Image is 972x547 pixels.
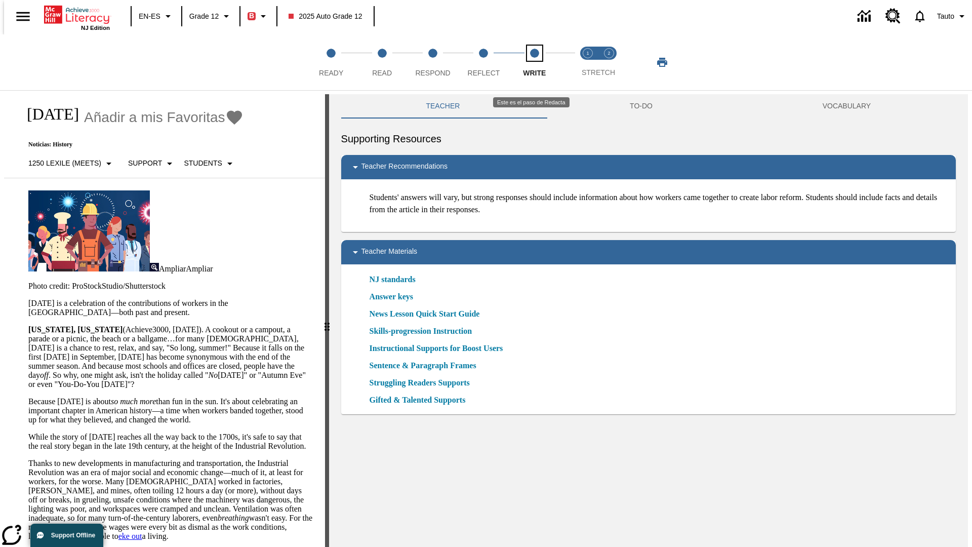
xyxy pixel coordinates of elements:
[329,94,968,547] div: activity
[372,69,392,77] span: Read
[118,532,142,540] a: eke out
[594,34,624,90] button: Stretch Respond step 2 of 2
[370,291,413,303] a: Answer keys, Se abrirá en una nueva ventana o pestaña
[468,69,500,77] span: Reflect
[186,264,213,273] span: Ampliar
[370,342,503,355] a: Instructional Supports for Boost Users, Se abrirá en una nueva ventana o pestaña
[607,51,610,56] text: 2
[505,34,564,90] button: Write step 5 of 5
[139,11,160,22] span: EN-ES
[370,360,476,372] a: Sentence & Paragraph Frames, Se abrirá en una nueva ventana o pestaña
[341,155,956,179] div: Teacher Recommendations
[370,325,472,337] a: Skills-progression Instruction, Se abrirá en una nueva ventana o pestaña
[933,7,972,25] button: Perfil/Configuración
[341,131,956,147] h6: Supporting Resources
[244,7,273,25] button: Boost El color de la clase es rojo. Cambiar el color de la clase.
[84,109,225,126] span: Añadir a mis Favoritas
[8,2,38,31] button: Abrir el menú lateral
[218,514,249,522] em: breathing
[40,371,49,379] em: off
[28,190,150,271] img: A banner with a blue background shows an illustrated row of diverse men and women dressed in clot...
[16,105,79,124] h1: [DATE]
[159,264,186,273] span: Ampliar
[370,191,948,216] p: Students' answers will vary, but strong responses should include information about how workers ca...
[51,532,95,539] span: Support Offline
[907,3,933,29] a: Notificaciones
[84,108,244,126] button: Añadir a mis Favoritas - Día del Trabajo
[16,141,244,148] p: Noticias: History
[180,154,239,173] button: Seleccionar estudiante
[370,308,480,320] a: News Lesson Quick Start Guide, Se abrirá en una nueva ventana o pestaña
[325,94,329,547] div: Pulsa la tecla de intro o la barra espaciadora y luego presiona las flechas de derecha e izquierd...
[370,273,422,286] a: NJ standards
[249,10,254,22] span: B
[403,34,462,90] button: Respond step 3 of 5
[545,94,738,119] button: TO-DO
[361,246,418,258] p: Teacher Materials
[341,94,956,119] div: Instructional Panel Tabs
[28,325,123,334] strong: [US_STATE], [US_STATE]
[184,158,222,169] p: Students
[738,94,956,119] button: VOCABULARY
[81,25,110,31] span: NJ Edition
[370,377,476,389] a: Struggling Readers Supports
[150,263,159,271] img: Ampliar
[44,4,110,31] div: Portada
[370,394,472,406] a: Gifted & Talented Supports
[852,3,879,30] a: Centro de información
[185,7,236,25] button: Grado: Grade 12, Elige un grado
[341,240,956,264] div: Teacher Materials
[454,34,513,90] button: Reflect step 4 of 5
[582,68,615,76] span: STRETCH
[28,459,313,541] p: Thanks to new developments in manufacturing and transportation, the Industrial Revolution was an ...
[4,94,325,542] div: reading
[586,51,589,56] text: 1
[573,34,602,90] button: Stretch Read step 1 of 2
[28,282,313,291] p: Photo credit: ProStockStudio/Shutterstock
[28,158,101,169] p: 1250 Lexile (Meets)
[879,3,907,30] a: Centro de recursos, Se abrirá en una pestaña nueva.
[341,94,545,119] button: Teacher
[24,154,119,173] button: Seleccione Lexile, 1250 Lexile (Meets)
[937,11,954,22] span: Tauto
[28,299,313,317] p: [DATE] is a celebration of the contributions of workers in the [GEOGRAPHIC_DATA]—both past and pr...
[128,158,162,169] p: Support
[135,7,178,25] button: Language: EN-ES, Selecciona un idioma
[28,325,313,389] p: (Achieve3000, [DATE]). A cookout or a campout, a parade or a picnic, the beach or a ballgame…for ...
[415,69,450,77] span: Respond
[189,11,219,22] span: Grade 12
[30,524,103,547] button: Support Offline
[28,397,313,424] p: Because [DATE] is about than fun in the sun. It's about celebrating an important chapter in Ameri...
[302,34,360,90] button: Ready step 1 of 5
[28,433,313,451] p: While the story of [DATE] reaches all the way back to the 1700s, it's safe to say that the real s...
[646,53,678,71] button: Imprimir
[111,397,156,406] em: so much more
[352,34,411,90] button: Read step 2 of 5
[208,371,218,379] em: No
[319,69,343,77] span: Ready
[289,11,362,22] span: 2025 Auto Grade 12
[523,69,546,77] span: Write
[493,97,570,107] div: Este es el paso de Redacta
[361,161,448,173] p: Teacher Recommendations
[124,154,180,173] button: Tipo de apoyo, Support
